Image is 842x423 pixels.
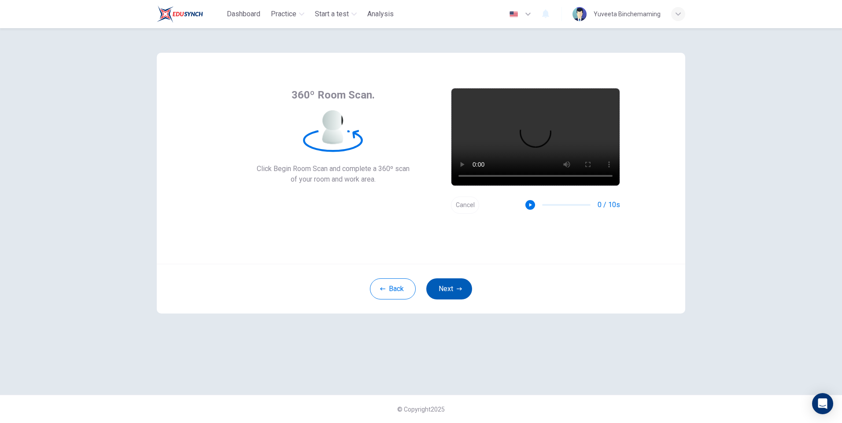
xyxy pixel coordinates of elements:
[370,278,416,299] button: Back
[364,6,397,22] button: Analysis
[594,9,661,19] div: Yuveeta Binchemaming
[292,88,375,102] span: 360º Room Scan.
[367,9,394,19] span: Analysis
[267,6,308,22] button: Practice
[157,5,223,23] a: Train Test logo
[397,406,445,413] span: © Copyright 2025
[598,200,620,210] span: 0 / 10s
[451,197,479,214] button: Cancel
[426,278,472,299] button: Next
[227,9,260,19] span: Dashboard
[257,174,410,185] span: of your room and work area.
[315,9,349,19] span: Start a test
[572,7,587,21] img: Profile picture
[311,6,360,22] button: Start a test
[271,9,296,19] span: Practice
[257,164,410,174] span: Click Begin Room Scan and complete a 360º scan
[812,393,833,414] div: Open Intercom Messenger
[157,5,203,23] img: Train Test logo
[223,6,264,22] button: Dashboard
[508,11,519,18] img: en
